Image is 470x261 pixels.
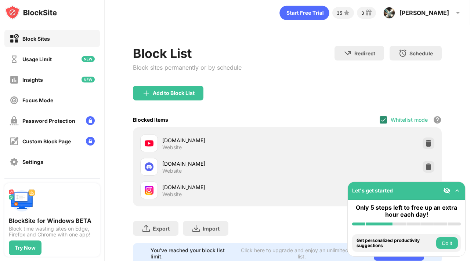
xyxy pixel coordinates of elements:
img: settings-off.svg [10,157,19,166]
img: ACg8ocJ6HOOQ8moC0CGN__zoW76TyBfWgDUvyW2et2PWWyV62k49PYzc=s96-c [383,7,395,19]
div: Export [153,225,170,232]
img: block-on.svg [10,34,19,43]
img: favicons [145,139,153,148]
div: BlockSite for Windows BETA [9,217,95,224]
div: Usage Limit [22,56,52,62]
img: eye-not-visible.svg [443,187,451,194]
img: new-icon.svg [82,77,95,82]
img: focus-off.svg [10,96,19,105]
img: lock-menu.svg [86,116,95,125]
img: omni-setup-toggle.svg [453,187,461,194]
img: insights-off.svg [10,75,19,84]
div: Block sites permanently or by schedule [133,64,242,71]
div: Schedule [409,50,433,56]
img: time-usage-off.svg [10,55,19,64]
div: Settings [22,159,43,165]
div: Blocked Items [133,117,168,123]
div: Website [162,191,182,198]
img: customize-block-page-off.svg [10,137,19,146]
div: [DOMAIN_NAME] [162,160,288,168]
div: [PERSON_NAME] [399,9,449,16]
img: password-protection-off.svg [10,116,19,125]
div: Let's get started [352,187,393,194]
div: 35 [337,10,342,16]
div: Only 5 steps left to free up an extra hour each day! [352,204,461,218]
div: Insights [22,77,43,83]
img: favicons [145,162,153,171]
div: Block time wasting sites on Edge, Firefox and Chrome with one app! [9,226,95,238]
div: Website [162,144,182,151]
div: Import [203,225,220,232]
button: Do it [436,237,458,249]
img: new-icon.svg [82,56,95,62]
img: lock-menu.svg [86,137,95,146]
div: Website [162,168,182,174]
div: [DOMAIN_NAME] [162,183,288,191]
div: You’ve reached your block list limit. [151,247,235,260]
div: Add to Block List [153,90,195,96]
img: about-off.svg [10,178,19,187]
div: Get personalized productivity suggestions [357,238,434,249]
div: Custom Block Page [22,138,71,144]
div: Block Sites [22,36,50,42]
div: [DOMAIN_NAME] [162,136,288,144]
img: favicons [145,186,153,195]
img: logo-blocksite.svg [5,5,57,20]
img: reward-small.svg [364,8,373,17]
div: Focus Mode [22,97,53,103]
div: animation [279,5,329,20]
div: Try Now [15,245,36,251]
div: Password Protection [22,118,75,124]
div: Block List [133,46,242,61]
img: points-small.svg [342,8,351,17]
img: push-desktop.svg [9,188,35,214]
div: Whitelist mode [391,117,428,123]
div: Click here to upgrade and enjoy an unlimited block list. [239,247,365,260]
div: Redirect [354,50,375,56]
img: check.svg [380,117,386,123]
div: 3 [361,10,364,16]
